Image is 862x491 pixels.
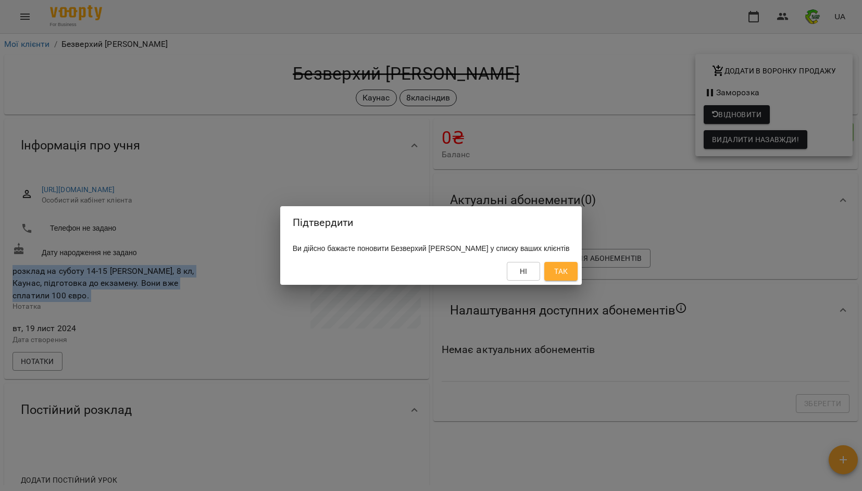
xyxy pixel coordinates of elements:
button: Так [544,262,578,281]
button: Ні [507,262,540,281]
h2: Підтвердити [293,215,570,231]
div: Ви дійсно бажаєте поновити Безверхий [PERSON_NAME] у списку ваших клієнтів [280,239,582,258]
span: Ні [520,265,528,278]
span: Так [554,265,568,278]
